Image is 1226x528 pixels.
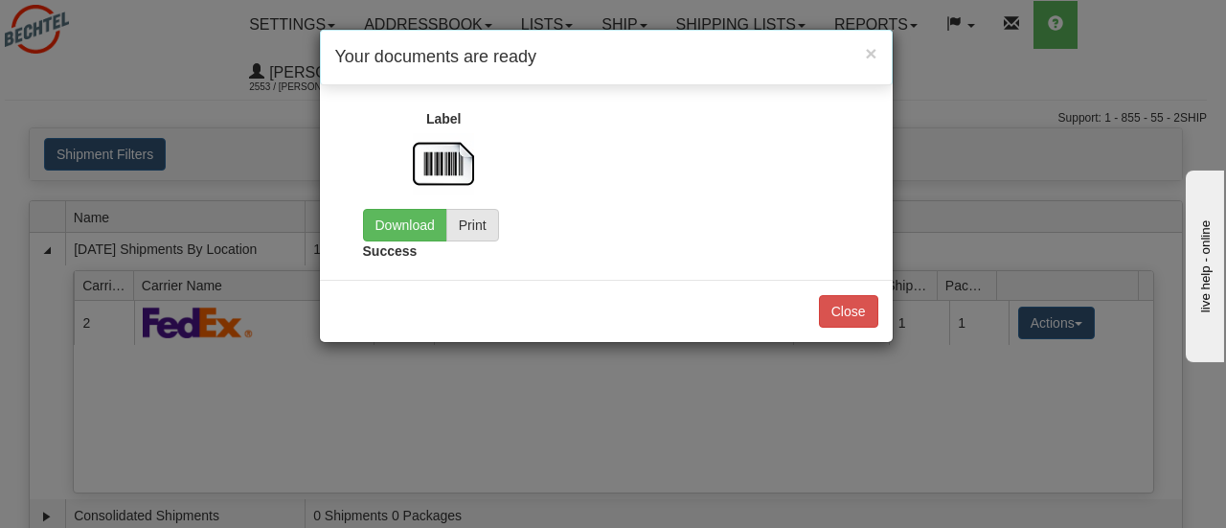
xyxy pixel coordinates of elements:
label: Success [363,241,418,261]
div: live help - online [14,16,177,31]
label: Label [426,109,462,128]
button: Close [819,295,878,328]
h4: Your documents are ready [335,45,877,70]
button: Close [865,43,876,63]
span: × [865,42,876,64]
iframe: chat widget [1182,166,1224,361]
button: Print [446,209,499,241]
a: Download [363,209,447,241]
